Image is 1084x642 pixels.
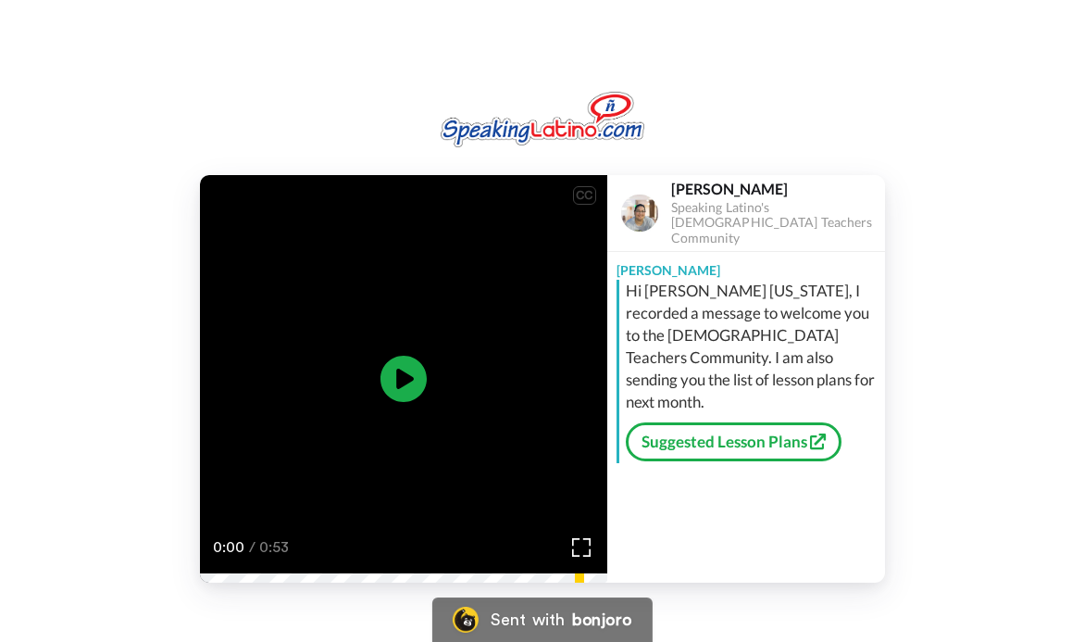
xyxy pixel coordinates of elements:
[626,422,841,461] a: Suggested Lesson Plans
[572,538,591,557] img: Full screen
[249,536,255,559] span: /
[573,186,596,205] div: CC
[441,92,644,147] img: logo
[671,200,884,246] div: Speaking Latino's [DEMOGRAPHIC_DATA] Teachers Community
[572,611,631,628] div: bonjoro
[213,536,245,559] span: 0:00
[431,598,652,642] a: Bonjoro LogoSent withbonjoro
[607,252,885,280] div: [PERSON_NAME]
[452,607,478,633] img: Bonjoro Logo
[626,280,880,413] div: Hi [PERSON_NAME] [US_STATE], I recorded a message to welcome you to the [DEMOGRAPHIC_DATA] Teache...
[491,611,565,628] div: Sent with
[259,536,292,559] span: 0:53
[671,180,884,197] div: [PERSON_NAME]
[617,191,662,235] img: Profile Image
